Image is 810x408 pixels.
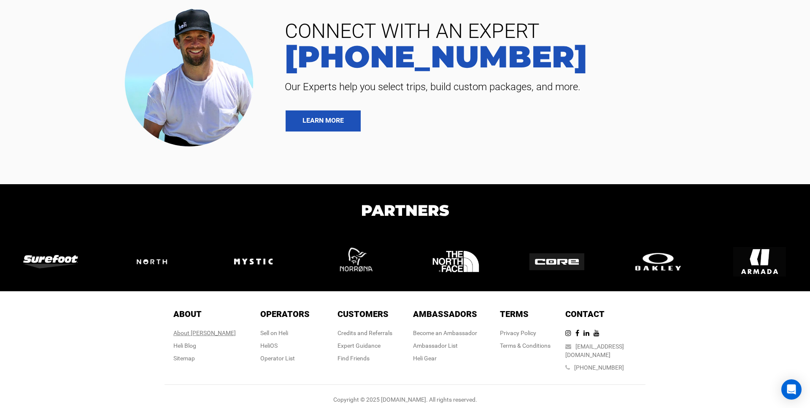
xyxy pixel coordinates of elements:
[500,342,551,349] a: Terms & Conditions
[429,235,482,288] img: logo
[118,2,266,150] img: contact our team
[173,342,196,349] a: Heli Blog
[227,235,280,288] img: logo
[260,354,310,362] div: Operator List
[413,341,477,350] div: Ambassador List
[529,253,584,270] img: logo
[413,355,437,362] a: Heli Gear
[781,379,802,400] div: Open Intercom Messenger
[260,329,310,337] div: Sell on Heli
[260,342,278,349] a: HeliOS
[286,110,361,132] a: LEARN MORE
[337,354,392,362] div: Find Friends
[574,364,624,371] a: [PHONE_NUMBER]
[631,251,686,272] img: logo
[565,343,624,358] a: [EMAIL_ADDRESS][DOMAIN_NAME]
[278,80,797,94] span: Our Experts help you select trips, build custom packages, and more.
[328,235,381,288] img: logo
[173,309,202,319] span: About
[173,329,236,337] div: About [PERSON_NAME]
[337,342,381,349] a: Expert Guidance
[500,309,529,319] span: Terms
[337,330,392,336] a: Credits and Referrals
[413,330,477,336] a: Become an Ambassador
[278,21,797,41] span: CONNECT WITH AN EXPERT
[337,309,389,319] span: Customers
[173,354,236,362] div: Sitemap
[124,247,179,276] img: logo
[733,235,786,288] img: logo
[565,309,605,319] span: Contact
[260,309,310,319] span: Operators
[413,309,477,319] span: Ambassadors
[500,330,536,336] a: Privacy Policy
[23,255,78,268] img: logo
[278,41,797,72] a: [PHONE_NUMBER]
[165,395,645,404] div: Copyright © 2025 [DOMAIN_NAME]. All rights reserved.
